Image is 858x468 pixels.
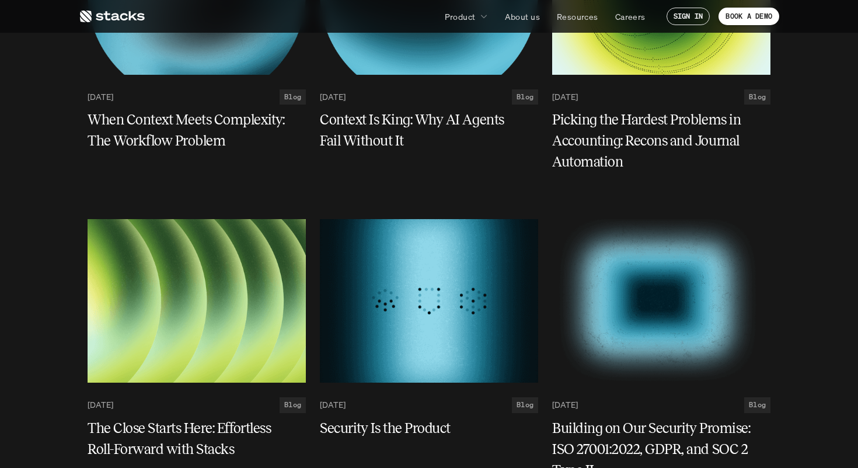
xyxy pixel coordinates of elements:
[552,400,578,410] p: [DATE]
[552,89,770,105] a: [DATE]Blog
[320,397,538,412] a: [DATE]Blog
[726,12,772,20] p: BOOK A DEMO
[557,11,598,23] p: Resources
[517,93,533,101] h2: Blog
[445,11,476,23] p: Product
[498,6,547,27] a: About us
[552,92,578,102] p: [DATE]
[88,109,292,151] h5: When Context Meets Complexity: The Workflow Problem
[552,397,770,412] a: [DATE]Blog
[320,109,538,151] a: Context Is King: Why AI Agents Fail Without It
[88,418,292,460] h5: The Close Starts Here: Effortless Roll-Forward with Stacks
[88,400,113,410] p: [DATE]
[88,92,113,102] p: [DATE]
[320,109,524,151] h5: Context Is King: Why AI Agents Fail Without It
[175,53,225,62] a: Privacy Policy
[719,8,779,25] a: BOOK A DEMO
[674,12,703,20] p: SIGN IN
[550,6,605,27] a: Resources
[88,397,306,412] a: [DATE]Blog
[320,92,346,102] p: [DATE]
[88,418,306,460] a: The Close Starts Here: Effortless Roll-Forward with Stacks
[517,401,533,409] h2: Blog
[320,89,538,105] a: [DATE]Blog
[505,11,540,23] p: About us
[320,400,346,410] p: [DATE]
[749,401,766,409] h2: Blog
[284,401,301,409] h2: Blog
[749,93,766,101] h2: Blog
[615,11,646,23] p: Careers
[88,109,306,151] a: When Context Meets Complexity: The Workflow Problem
[284,93,301,101] h2: Blog
[552,109,756,172] h5: Picking the Hardest Problems in Accounting: Recons and Journal Automation
[667,8,710,25] a: SIGN IN
[552,109,770,172] a: Picking the Hardest Problems in Accounting: Recons and Journal Automation
[608,6,653,27] a: Careers
[320,418,538,439] a: Security Is the Product
[88,89,306,105] a: [DATE]Blog
[320,418,524,439] h5: Security Is the Product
